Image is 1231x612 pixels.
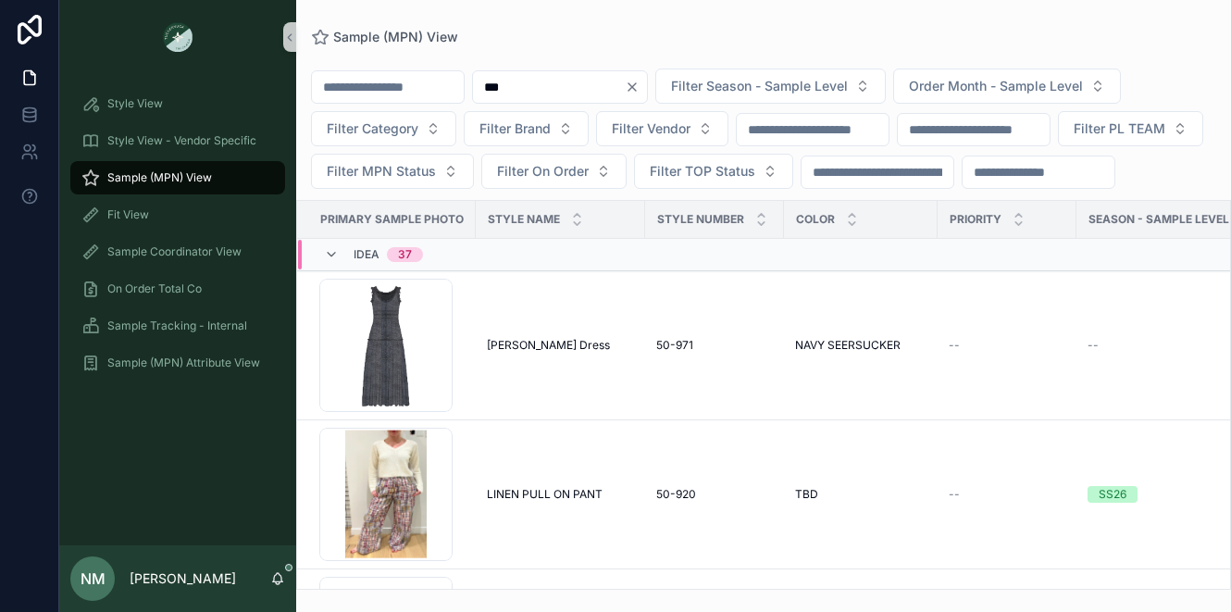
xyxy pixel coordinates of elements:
[657,212,744,227] span: Style Number
[70,346,285,380] a: Sample (MPN) Attribute View
[70,161,285,194] a: Sample (MPN) View
[70,235,285,269] a: Sample Coordinator View
[671,77,848,95] span: Filter Season - Sample Level
[487,338,610,353] span: [PERSON_NAME] Dress
[795,338,901,353] span: NAVY SEERSUCKER
[893,69,1121,104] button: Select Button
[949,487,960,502] span: --
[327,119,418,138] span: Filter Category
[70,198,285,231] a: Fit View
[650,162,755,181] span: Filter TOP Status
[311,111,456,146] button: Select Button
[1074,119,1165,138] span: Filter PL TEAM
[497,162,589,181] span: Filter On Order
[70,309,285,343] a: Sample Tracking - Internal
[70,87,285,120] a: Style View
[656,487,773,502] a: 50-920
[796,212,835,227] span: Color
[107,96,163,111] span: Style View
[949,338,1065,353] a: --
[107,170,212,185] span: Sample (MPN) View
[949,487,1065,502] a: --
[398,247,412,262] div: 37
[107,133,256,148] span: Style View - Vendor Specific
[70,124,285,157] a: Style View - Vendor Specific
[333,28,458,46] span: Sample (MPN) View
[320,212,464,227] span: PRIMARY SAMPLE PHOTO
[107,281,202,296] span: On Order Total Co
[479,119,551,138] span: Filter Brand
[488,212,560,227] span: Style Name
[130,569,236,588] p: [PERSON_NAME]
[487,487,634,502] a: LINEN PULL ON PANT
[487,338,634,353] a: [PERSON_NAME] Dress
[81,568,106,590] span: NM
[327,162,436,181] span: Filter MPN Status
[107,318,247,333] span: Sample Tracking - Internal
[656,338,773,353] a: 50-971
[596,111,728,146] button: Select Button
[70,272,285,306] a: On Order Total Co
[487,487,603,502] span: LINEN PULL ON PANT
[656,338,693,353] span: 50-971
[1058,111,1203,146] button: Select Button
[795,487,926,502] a: TBD
[612,119,690,138] span: Filter Vendor
[656,487,696,502] span: 50-920
[163,22,193,52] img: App logo
[909,77,1083,95] span: Order Month - Sample Level
[311,28,458,46] a: Sample (MPN) View
[795,338,926,353] a: NAVY SEERSUCKER
[107,207,149,222] span: Fit View
[354,247,379,262] span: Idea
[107,356,260,370] span: Sample (MPN) Attribute View
[59,74,296,404] div: scrollable content
[464,111,589,146] button: Select Button
[1099,486,1126,503] div: SS26
[949,338,960,353] span: --
[655,69,886,104] button: Select Button
[1088,212,1229,227] span: Season - Sample Level
[625,80,647,94] button: Clear
[311,154,474,189] button: Select Button
[634,154,793,189] button: Select Button
[950,212,1001,227] span: PRIORITY
[107,244,242,259] span: Sample Coordinator View
[1088,338,1099,353] span: --
[481,154,627,189] button: Select Button
[795,487,818,502] span: TBD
